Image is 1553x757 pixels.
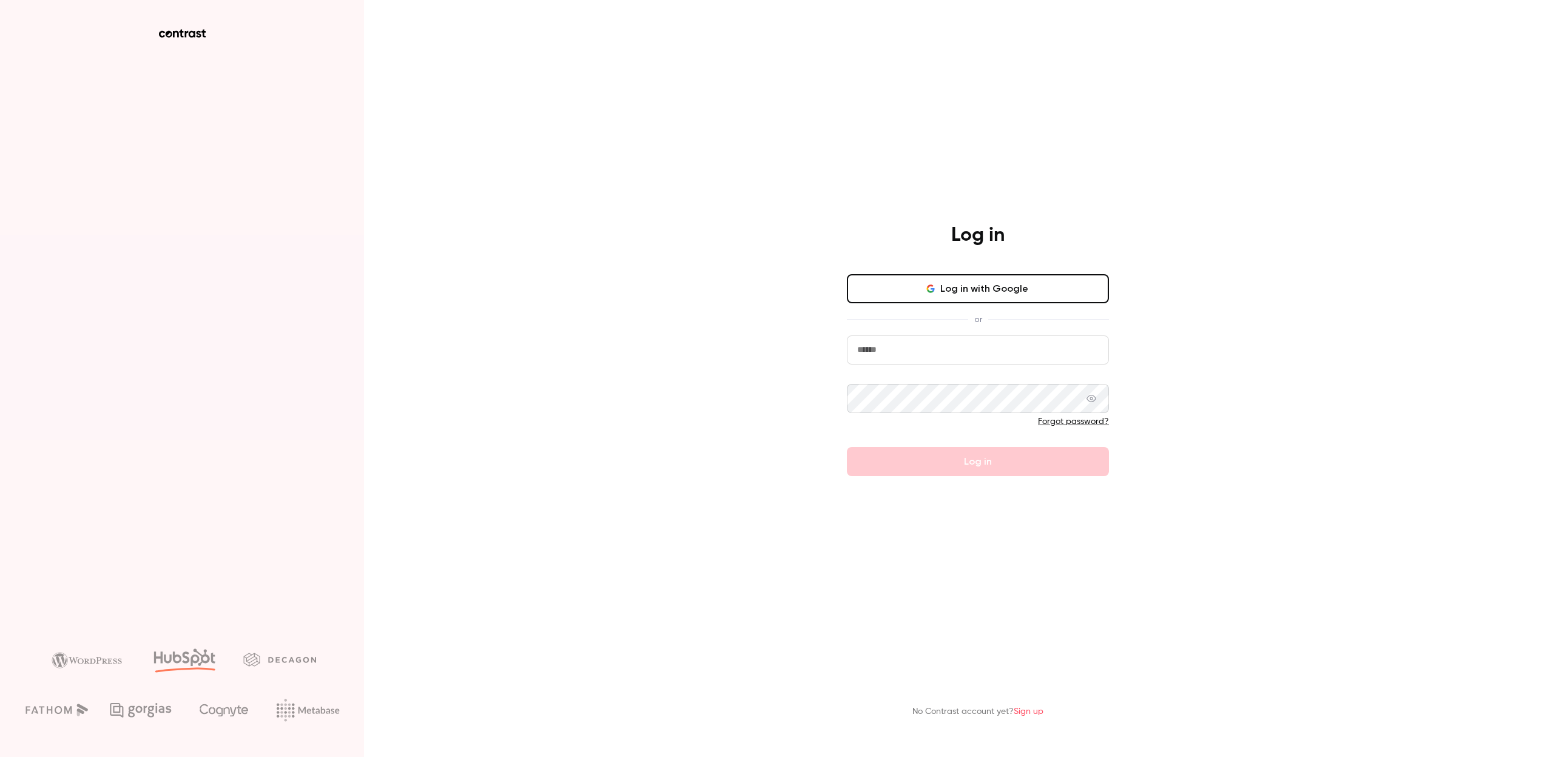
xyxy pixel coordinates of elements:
p: No Contrast account yet? [912,705,1043,718]
button: Log in with Google [847,274,1109,303]
a: Forgot password? [1038,417,1109,426]
img: decagon [243,653,316,666]
a: Sign up [1014,707,1043,716]
span: or [968,313,988,326]
h4: Log in [951,223,1005,247]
